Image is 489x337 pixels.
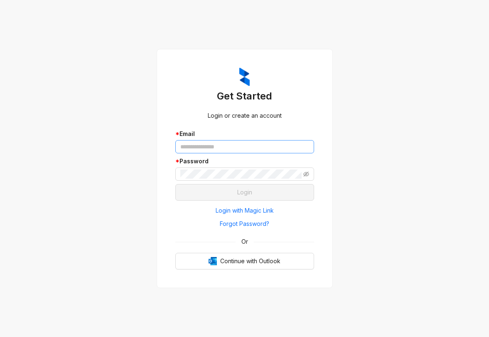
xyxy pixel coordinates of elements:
[175,217,314,230] button: Forgot Password?
[175,129,314,138] div: Email
[303,171,309,177] span: eye-invisible
[175,111,314,120] div: Login or create an account
[239,68,250,87] img: ZumaIcon
[220,257,280,266] span: Continue with Outlook
[175,204,314,217] button: Login with Magic Link
[175,157,314,166] div: Password
[216,206,274,215] span: Login with Magic Link
[220,219,269,228] span: Forgot Password?
[236,237,254,246] span: Or
[175,184,314,201] button: Login
[175,253,314,269] button: OutlookContinue with Outlook
[209,257,217,265] img: Outlook
[175,90,314,103] h3: Get Started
